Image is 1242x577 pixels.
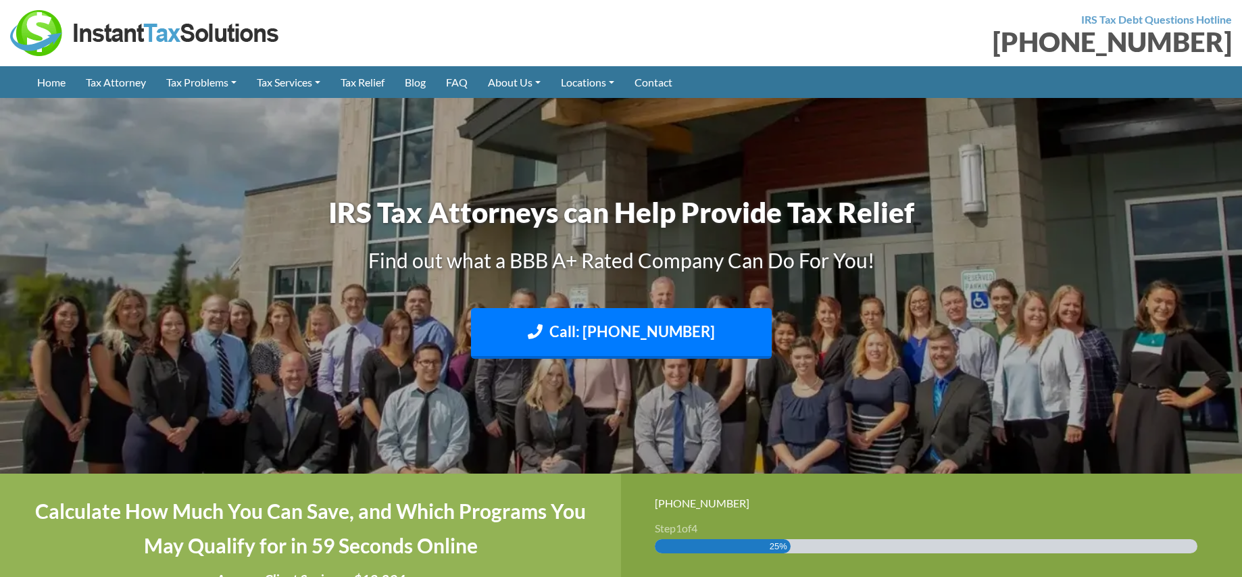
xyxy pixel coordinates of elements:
a: Tax Attorney [76,66,156,98]
a: Instant Tax Solutions Logo [10,25,280,38]
a: Call: [PHONE_NUMBER] [471,308,772,359]
a: Tax Problems [156,66,247,98]
strong: IRS Tax Debt Questions Hotline [1081,13,1232,26]
a: Contact [624,66,682,98]
a: Home [27,66,76,98]
img: Instant Tax Solutions Logo [10,10,280,56]
div: [PHONE_NUMBER] [655,494,1208,512]
h3: Step of [655,523,1208,534]
a: About Us [478,66,551,98]
a: Tax Services [247,66,330,98]
h1: IRS Tax Attorneys can Help Provide Tax Relief [246,193,996,232]
a: Tax Relief [330,66,395,98]
span: 1 [676,522,682,534]
span: 25% [770,539,787,553]
h3: Find out what a BBB A+ Rated Company Can Do For You! [246,246,996,274]
h4: Calculate How Much You Can Save, and Which Programs You May Qualify for in 59 Seconds Online [34,494,587,563]
a: Locations [551,66,624,98]
div: [PHONE_NUMBER] [631,28,1232,55]
span: 4 [691,522,697,534]
a: FAQ [436,66,478,98]
a: Blog [395,66,436,98]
